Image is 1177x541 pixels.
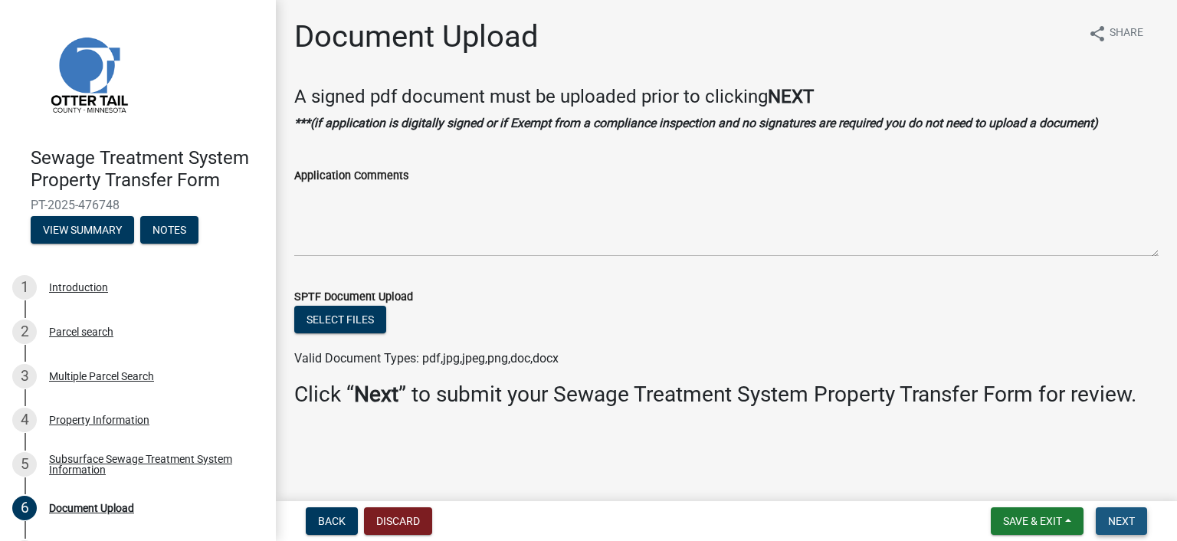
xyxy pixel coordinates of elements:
[294,171,408,182] label: Application Comments
[140,225,198,237] wm-modal-confirm: Notes
[31,147,264,192] h4: Sewage Treatment System Property Transfer Form
[294,292,413,303] label: SPTF Document Upload
[12,496,37,520] div: 6
[306,507,358,535] button: Back
[1088,25,1107,43] i: share
[294,18,539,55] h1: Document Upload
[49,503,134,513] div: Document Upload
[12,275,37,300] div: 1
[49,282,108,293] div: Introduction
[49,371,154,382] div: Multiple Parcel Search
[1076,18,1156,48] button: shareShare
[12,452,37,477] div: 5
[12,408,37,432] div: 4
[991,507,1084,535] button: Save & Exit
[1096,507,1147,535] button: Next
[294,306,386,333] button: Select files
[49,415,149,425] div: Property Information
[294,382,1159,408] h3: Click “ ” to submit your Sewage Treatment System Property Transfer Form for review.
[1110,25,1143,43] span: Share
[768,86,814,107] strong: NEXT
[12,320,37,344] div: 2
[31,16,146,131] img: Otter Tail County, Minnesota
[12,364,37,389] div: 3
[294,351,559,366] span: Valid Document Types: pdf,jpg,jpeg,png,doc,docx
[140,216,198,244] button: Notes
[1108,515,1135,527] span: Next
[354,382,398,407] strong: Next
[294,116,1098,130] strong: ***(if application is digitally signed or if Exempt from a compliance inspection and no signature...
[318,515,346,527] span: Back
[31,216,134,244] button: View Summary
[294,86,1159,108] h4: A signed pdf document must be uploaded prior to clicking
[49,326,113,337] div: Parcel search
[31,225,134,237] wm-modal-confirm: Summary
[364,507,432,535] button: Discard
[49,454,251,475] div: Subsurface Sewage Treatment System Information
[31,198,245,212] span: PT-2025-476748
[1003,515,1062,527] span: Save & Exit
